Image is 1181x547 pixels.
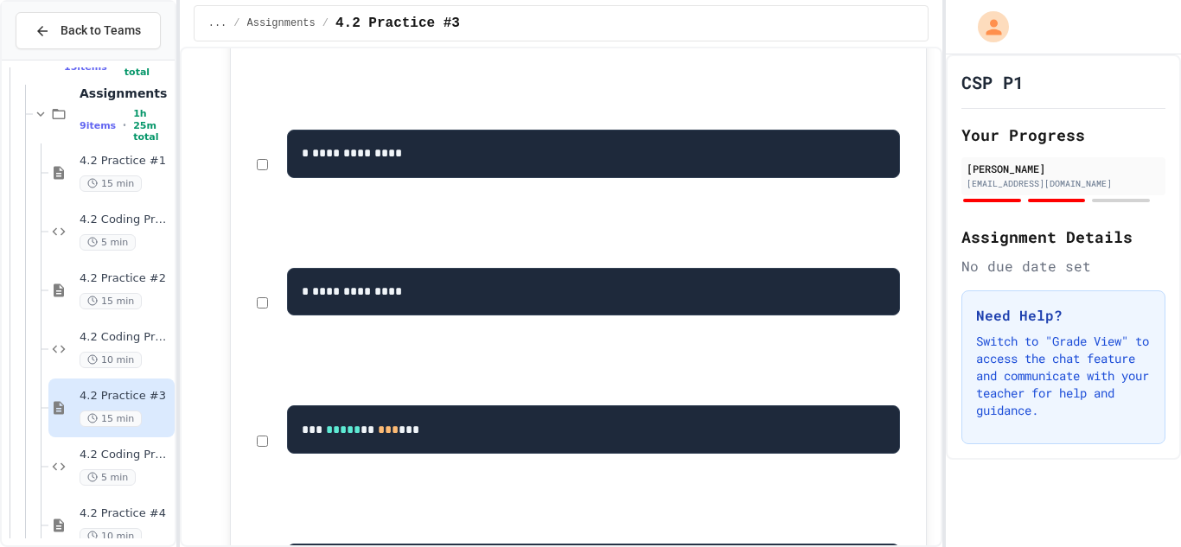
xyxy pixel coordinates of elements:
span: 15 min [80,293,142,309]
p: Switch to "Grade View" to access the chat feature and communicate with your teacher for help and ... [976,333,1151,419]
span: 9 items [80,120,116,131]
h2: Your Progress [961,123,1165,147]
span: 4.2 Coding Practice #2 [80,330,171,345]
span: 10 min [80,528,142,544]
h2: Assignment Details [961,225,1165,249]
span: 4.2 Practice #2 [80,271,171,286]
span: 5 min [80,234,136,251]
span: 15 min [80,175,142,192]
span: 2h 14m total [124,55,171,78]
h1: CSP P1 [961,70,1024,94]
button: Back to Teams [16,12,161,49]
span: Assignments [80,86,171,101]
span: / [233,16,239,30]
span: 4.2 Practice #3 [335,13,460,34]
span: / [322,16,329,30]
span: 10 min [80,352,142,368]
span: 15 min [80,410,142,427]
span: 15 items [64,61,107,73]
div: [EMAIL_ADDRESS][DOMAIN_NAME] [967,177,1160,190]
span: Back to Teams [61,22,141,40]
span: 1h 25m total [133,108,171,143]
div: My Account [960,7,1013,47]
span: 4.2 Coding Practice #3 [80,448,171,462]
span: • [114,60,118,73]
span: 4.2 Practice #1 [80,154,171,169]
span: 4.2 Coding Practice #1 [80,213,171,227]
h3: Need Help? [976,305,1151,326]
span: • [123,118,126,132]
div: [PERSON_NAME] [967,161,1160,176]
span: 5 min [80,469,136,486]
span: ... [208,16,227,30]
span: 4.2 Practice #3 [80,389,171,404]
div: No due date set [961,256,1165,277]
span: Assignments [247,16,316,30]
span: 4.2 Practice #4 [80,506,171,521]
